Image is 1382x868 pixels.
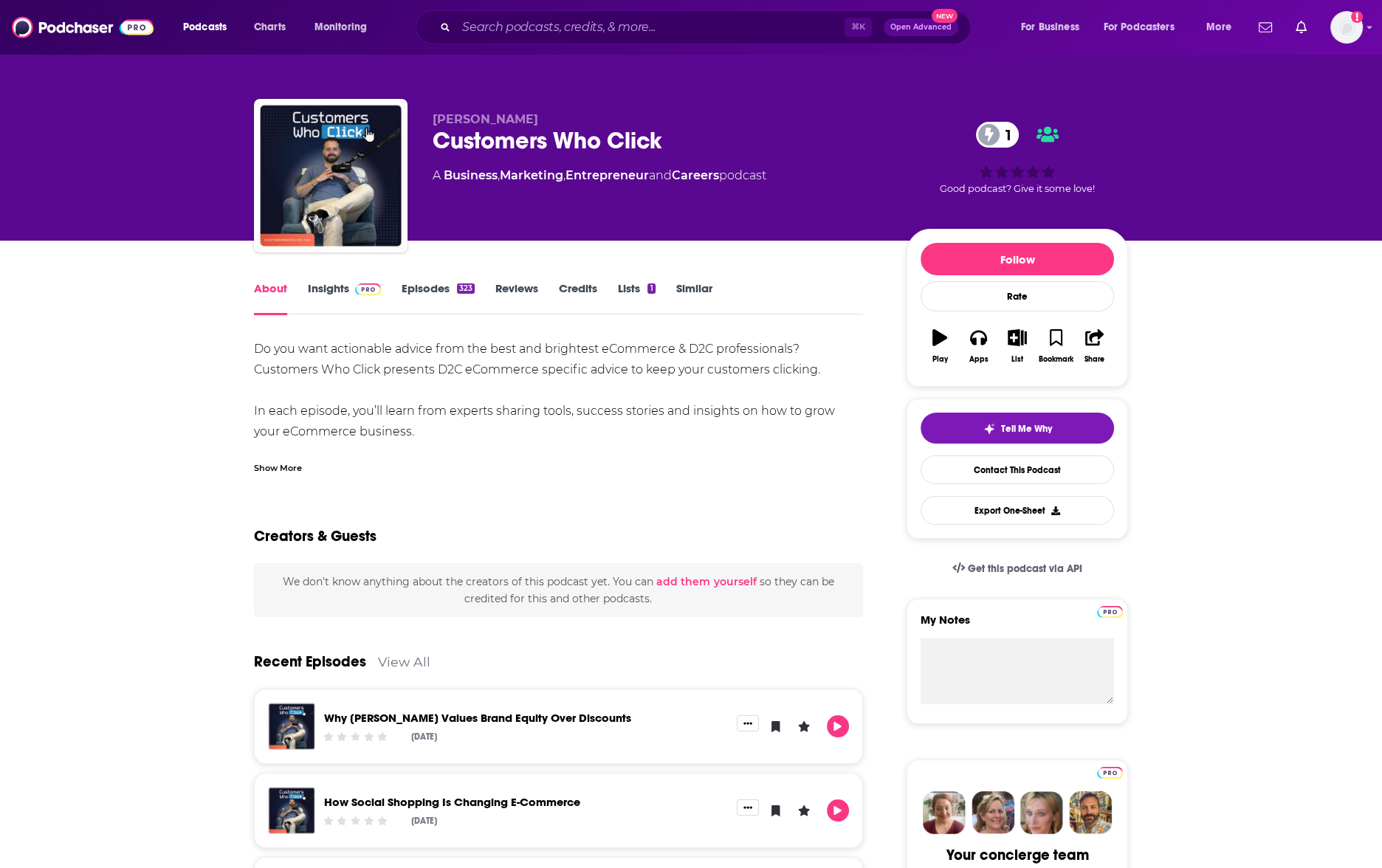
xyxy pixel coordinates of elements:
label: My Notes [921,613,1114,638]
button: tell me why sparkleTell Me Why [921,413,1114,444]
button: Leave a Rating [793,715,815,737]
span: New [932,9,958,23]
span: , [498,168,500,182]
button: Apps [959,320,997,373]
button: Bookmark Episode [765,715,787,737]
a: View All [378,654,430,669]
a: Entrepreneur [565,168,649,182]
a: How Social Shopping Is Changing E-Commerce [324,795,580,809]
span: Open Advanced [890,24,952,31]
button: Bookmark Episode [765,799,787,821]
a: Why Huel Values Brand Equity Over Discounts [324,711,631,725]
div: Community Rating: 0 out of 5 [322,731,389,742]
span: For Business [1021,17,1079,38]
span: Good podcast? Give it some love! [940,183,1095,194]
img: Jon Profile [1069,791,1112,834]
img: How Social Shopping Is Changing E-Commerce [268,787,315,834]
div: 1Good podcast? Give it some love! [907,112,1128,204]
a: Episodes323 [402,281,475,315]
span: Tell Me Why [1001,423,1052,435]
div: Rate [921,281,1114,311]
button: Show profile menu [1330,11,1363,44]
div: [DATE] [411,816,437,826]
input: Search podcasts, credits, & more... [456,15,845,39]
a: Pro website [1097,604,1123,618]
div: [DATE] [411,731,437,742]
button: Export One-Sheet [921,496,1114,525]
svg: Add a profile image [1351,11,1363,23]
span: More [1206,17,1231,38]
button: Open AdvancedNew [884,18,958,36]
img: Podchaser Pro [355,283,381,295]
span: Logged in as jennevievef [1330,11,1363,44]
button: open menu [1196,15,1250,39]
a: Reviews [495,281,538,315]
a: InsightsPodchaser Pro [308,281,381,315]
button: add them yourself [656,576,756,588]
img: Jules Profile [1020,791,1063,834]
a: Pro website [1097,765,1123,779]
span: ⌘ K [845,18,872,37]
img: Podchaser Pro [1097,606,1123,618]
span: For Podcasters [1104,17,1175,38]
span: 1 [991,122,1019,148]
div: 1 [647,283,655,294]
span: Monitoring [314,17,367,38]
a: Show notifications dropdown [1253,15,1278,40]
img: Why Huel Values Brand Equity Over Discounts [268,703,315,750]
button: open menu [173,15,246,39]
img: Podchaser Pro [1097,767,1123,779]
div: Apps [969,355,989,364]
img: tell me why sparkle [983,423,995,435]
div: Do you want actionable advice from the best and brightest eCommerce & D2C professionals? Customer... [254,339,863,607]
span: Charts [254,17,286,38]
div: Bookmark [1039,355,1073,364]
button: open menu [304,15,386,39]
button: Play [827,715,849,737]
a: Contact This Podcast [921,455,1114,484]
button: Follow [921,243,1114,275]
span: Podcasts [183,17,227,38]
img: Sydney Profile [923,791,966,834]
button: Show More Button [737,715,759,731]
button: Share [1076,320,1114,373]
div: List [1011,355,1023,364]
a: Marketing [500,168,563,182]
div: 323 [457,283,475,294]
button: Play [827,799,849,821]
button: Play [921,320,959,373]
button: Bookmark [1036,320,1075,373]
div: Your concierge team [946,846,1089,864]
button: Show More Button [737,799,759,816]
span: [PERSON_NAME] [433,112,538,126]
h2: Creators & Guests [254,527,377,545]
span: and [649,168,672,182]
a: Lists1 [618,281,655,315]
div: A podcast [433,167,766,185]
div: Search podcasts, credits, & more... [430,10,985,44]
span: Get this podcast via API [968,562,1082,575]
a: 1 [976,122,1019,148]
button: open menu [1011,15,1098,39]
a: Charts [244,15,295,39]
button: List [998,320,1036,373]
a: Recent Episodes [254,652,366,671]
a: Business [444,168,498,182]
a: About [254,281,287,315]
img: Podchaser - Follow, Share and Rate Podcasts [12,13,154,41]
a: Careers [672,168,719,182]
span: , [563,168,565,182]
a: Show notifications dropdown [1290,15,1313,40]
a: Get this podcast via API [941,551,1094,587]
span: We don't know anything about the creators of this podcast yet . You can so they can be credited f... [283,575,833,604]
a: Similar [676,281,712,315]
div: Share [1084,355,1104,364]
button: Leave a Rating [793,799,815,821]
img: Barbara Profile [972,791,1014,834]
div: Play [932,355,948,364]
img: Customers Who Click [257,102,405,249]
